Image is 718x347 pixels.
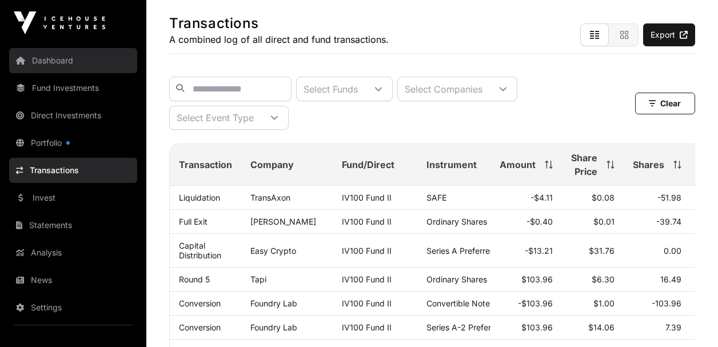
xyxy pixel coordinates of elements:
a: Portfolio [9,130,137,155]
span: Amount [500,158,536,171]
a: Transactions [9,158,137,183]
span: $31.76 [589,246,615,256]
span: -103.96 [652,298,681,308]
span: $0.01 [593,217,615,226]
span: Shares [633,158,664,171]
a: Settings [9,295,137,320]
a: Liquidation [179,193,220,202]
a: IV100 Fund II [342,322,392,332]
td: $103.96 [490,316,562,340]
a: TransAxon [250,193,290,202]
td: -$13.21 [490,234,562,268]
a: Invest [9,185,137,210]
a: Conversion [179,322,221,332]
img: Icehouse Ventures Logo [14,11,105,34]
a: Foundry Lab [250,322,297,332]
td: -$4.11 [490,186,562,210]
a: Export [643,23,695,46]
a: Round 5 [179,274,210,284]
a: Statements [9,213,137,238]
div: Select Companies [398,77,489,101]
td: -$103.96 [490,292,562,316]
a: IV100 Fund II [342,274,392,284]
a: Direct Investments [9,103,137,128]
span: Series A-2 Preferred Stock [426,322,528,332]
span: $14.06 [588,322,615,332]
div: Select Funds [297,77,365,101]
span: 16.49 [660,274,681,284]
span: $1.00 [593,298,615,308]
span: Convertible Note ([DATE]) [426,298,524,308]
a: IV100 Fund II [342,246,392,256]
a: Capital Distribution [179,241,221,260]
span: Share Price [571,151,597,178]
span: Instrument [426,158,477,171]
a: Foundry Lab [250,298,297,308]
span: Ordinary Shares [426,217,487,226]
span: Company [250,158,294,171]
a: Full Exit [179,217,208,226]
span: Ordinary Shares [426,274,487,284]
a: [PERSON_NAME] [250,217,316,226]
span: $0.08 [592,193,615,202]
span: -51.98 [657,193,681,202]
a: IV100 Fund II [342,193,392,202]
p: A combined log of all direct and fund transactions. [169,33,389,46]
iframe: Chat Widget [661,292,718,347]
a: Analysis [9,240,137,265]
div: Select Event Type [170,106,261,129]
a: IV100 Fund II [342,217,392,226]
a: Easy Crypto [250,246,296,256]
a: Dashboard [9,48,137,73]
a: News [9,268,137,293]
a: Conversion [179,298,221,308]
a: IV100 Fund II [342,298,392,308]
td: -$0.40 [490,210,562,234]
a: Fund Investments [9,75,137,101]
span: -39.74 [656,217,681,226]
span: 0.00 [664,246,681,256]
button: Clear [635,93,695,114]
a: Tapi [250,274,266,284]
span: Transaction [179,158,232,171]
span: SAFE [426,193,446,202]
h1: Transactions [169,14,389,33]
span: Fund/Direct [342,158,394,171]
span: $6.30 [592,274,615,284]
td: $103.96 [490,268,562,292]
span: Series A Preferred Share [426,246,519,256]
